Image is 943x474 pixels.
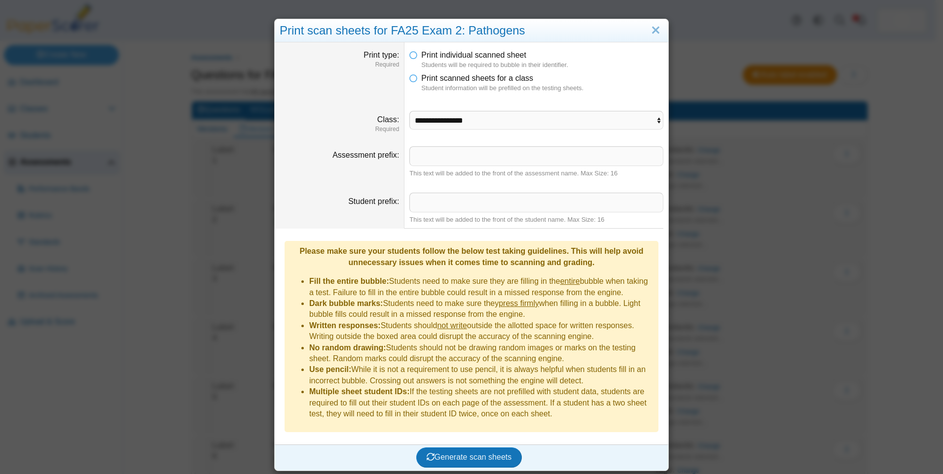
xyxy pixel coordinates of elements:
label: Student prefix [348,197,399,205]
dfn: Students will be required to bubble in their identifier. [421,61,663,69]
li: Students need to make sure they are filling in the bubble when taking a test. Failure to fill in ... [309,276,653,298]
li: Students need to make sure they when filling in a bubble. Light bubble fills could result in a mi... [309,298,653,320]
dfn: Required [280,61,399,69]
dfn: Student information will be prefilled on the testing sheets. [421,84,663,93]
span: Print individual scanned sheet [421,51,526,59]
span: Generate scan sheets [427,453,512,461]
div: This text will be added to the front of the student name. Max Size: 16 [409,215,663,224]
u: not write [437,321,467,330]
b: Fill the entire bubble: [309,277,389,285]
li: Students should outside the allotted space for written responses. Writing outside the boxed area ... [309,320,653,342]
button: Generate scan sheets [416,447,522,467]
li: While it is not a requirement to use pencil, it is always helpful when students fill in an incorr... [309,364,653,386]
dfn: Required [280,125,399,134]
label: Class [377,115,399,124]
div: This text will be added to the front of the assessment name. Max Size: 16 [409,169,663,178]
b: Use pencil: [309,365,351,373]
b: No random drawing: [309,343,386,352]
u: press firmly [499,299,539,307]
u: entire [560,277,580,285]
div: Print scan sheets for FA25 Exam 2: Pathogens [275,19,668,42]
b: Written responses: [309,321,381,330]
b: Please make sure your students follow the below test taking guidelines. This will help avoid unne... [299,247,643,266]
label: Print type [363,51,399,59]
b: Dark bubble marks: [309,299,383,307]
label: Assessment prefix [332,151,399,159]
b: Multiple sheet student IDs: [309,387,410,396]
li: If the testing sheets are not prefilled with student data, students are required to fill out thei... [309,386,653,419]
a: Close [648,22,663,39]
span: Print scanned sheets for a class [421,74,533,82]
li: Students should not be drawing random images or marks on the testing sheet. Random marks could di... [309,342,653,365]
